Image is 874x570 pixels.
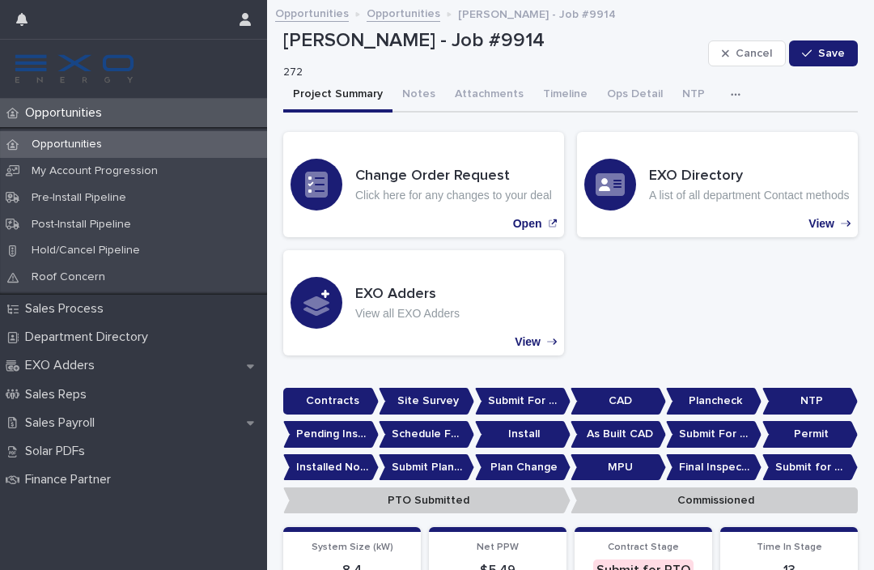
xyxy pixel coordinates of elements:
[649,168,849,185] h3: EXO Directory
[19,330,161,345] p: Department Directory
[608,542,679,552] span: Contract Stage
[513,217,542,231] p: Open
[672,79,715,113] button: NTP
[19,387,100,402] p: Sales Reps
[571,421,666,448] p: As Built CAD
[762,421,858,448] p: Permit
[283,250,564,355] a: View
[19,472,124,487] p: Finance Partner
[475,388,571,415] p: Submit For CAD
[13,53,136,85] img: FKS5r6ZBThi8E5hshIGi
[19,270,118,284] p: Roof Concern
[19,138,115,151] p: Opportunities
[19,164,171,178] p: My Account Progression
[477,542,519,552] span: Net PPW
[708,40,786,66] button: Cancel
[515,335,541,349] p: View
[571,454,666,481] p: MPU
[355,189,552,202] p: Click here for any changes to your deal
[19,358,108,373] p: EXO Adders
[666,388,762,415] p: Plancheck
[312,542,393,552] span: System Size (kW)
[379,421,474,448] p: Schedule For Install
[571,487,858,514] p: Commissioned
[757,542,822,552] span: Time In Stage
[283,79,392,113] button: Project Summary
[19,244,153,257] p: Hold/Cancel Pipeline
[19,105,115,121] p: Opportunities
[736,48,772,59] span: Cancel
[367,3,440,22] a: Opportunities
[19,218,144,232] p: Post-Install Pipeline
[475,421,571,448] p: Install
[355,168,552,185] h3: Change Order Request
[762,388,858,415] p: NTP
[789,40,858,66] button: Save
[283,421,379,448] p: Pending Install Task
[283,66,695,79] p: 272
[283,487,571,514] p: PTO Submitted
[275,3,349,22] a: Opportunities
[355,286,460,304] h3: EXO Adders
[379,388,474,415] p: Site Survey
[458,4,616,22] p: [PERSON_NAME] - Job #9914
[571,388,666,415] p: CAD
[475,454,571,481] p: Plan Change
[283,29,702,53] p: [PERSON_NAME] - Job #9914
[19,301,117,317] p: Sales Process
[283,454,379,481] p: Installed No Permit
[379,454,474,481] p: Submit Plan Change
[666,454,762,481] p: Final Inspection
[19,415,108,431] p: Sales Payroll
[445,79,533,113] button: Attachments
[392,79,445,113] button: Notes
[19,191,139,205] p: Pre-Install Pipeline
[355,307,460,321] p: View all EXO Adders
[533,79,597,113] button: Timeline
[19,444,98,459] p: Solar PDFs
[649,189,849,202] p: A list of all department Contact methods
[597,79,672,113] button: Ops Detail
[283,132,564,237] a: Open
[808,217,834,231] p: View
[666,421,762,448] p: Submit For Permit
[762,454,858,481] p: Submit for PTO
[818,48,845,59] span: Save
[283,388,379,415] p: Contracts
[577,132,858,237] a: View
